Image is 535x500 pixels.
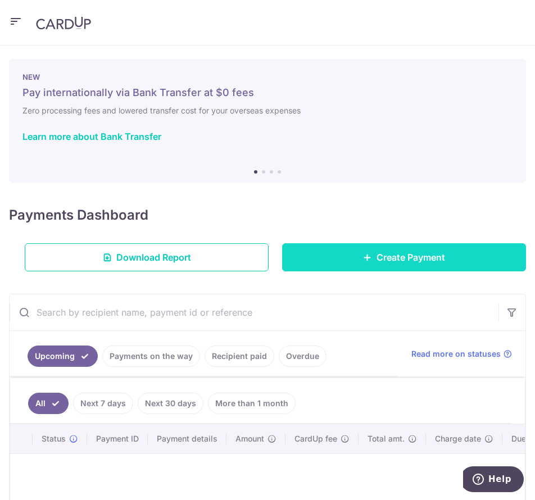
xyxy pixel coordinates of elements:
[368,433,405,444] span: Total amt.
[42,433,66,444] span: Status
[87,424,148,453] th: Payment ID
[205,346,274,367] a: Recipient paid
[22,86,513,99] h5: Pay internationally via Bank Transfer at $0 fees
[208,393,296,414] a: More than 1 month
[10,294,498,330] input: Search by recipient name, payment id or reference
[411,348,512,360] a: Read more on statuses
[377,251,445,264] span: Create Payment
[116,251,191,264] span: Download Report
[9,205,148,225] h4: Payments Dashboard
[73,393,133,414] a: Next 7 days
[25,243,269,271] a: Download Report
[282,243,526,271] a: Create Payment
[411,348,501,360] span: Read more on statuses
[102,346,200,367] a: Payments on the way
[235,433,264,444] span: Amount
[22,104,513,117] h6: Zero processing fees and lowered transfer cost for your overseas expenses
[28,346,98,367] a: Upcoming
[22,72,513,81] p: NEW
[294,433,337,444] span: CardUp fee
[435,433,481,444] span: Charge date
[279,346,327,367] a: Overdue
[28,393,69,414] a: All
[22,131,161,142] a: Learn more about Bank Transfer
[463,466,524,494] iframe: Opens a widget where you can find more information
[138,393,203,414] a: Next 30 days
[148,424,226,453] th: Payment details
[36,16,91,30] img: CardUp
